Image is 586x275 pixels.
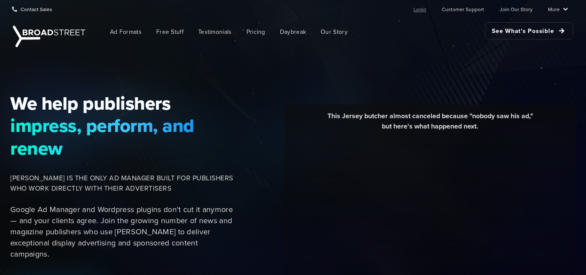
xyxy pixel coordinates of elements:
[150,22,190,42] a: Free Stuff
[413,0,426,18] a: Login
[321,27,348,36] span: Our Story
[13,26,85,47] img: Broadstreet | The Ad Manager for Small Publishers
[291,111,569,138] div: This Jersey butcher almost canceled because "nobody saw his ad," but here's what happened next.
[485,22,573,39] a: See What's Possible
[110,27,142,36] span: Ad Formats
[247,27,265,36] span: Pricing
[10,92,235,114] span: We help publishers
[442,0,484,18] a: Customer Support
[240,22,272,42] a: Pricing
[500,0,532,18] a: Join Our Story
[280,27,306,36] span: Daybreak
[12,0,52,18] a: Contact Sales
[10,114,235,159] span: impress, perform, and renew
[90,18,573,46] nav: Main
[104,22,148,42] a: Ad Formats
[314,22,354,42] a: Our Story
[274,22,312,42] a: Daybreak
[198,27,232,36] span: Testimonials
[192,22,238,42] a: Testimonials
[10,173,235,194] span: [PERSON_NAME] IS THE ONLY AD MANAGER BUILT FOR PUBLISHERS WHO WORK DIRECTLY WITH THEIR ADVERTISERS
[10,204,235,260] p: Google Ad Manager and Wordpress plugins don't cut it anymore — and your clients agree. Join the g...
[156,27,184,36] span: Free Stuff
[548,0,568,18] a: More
